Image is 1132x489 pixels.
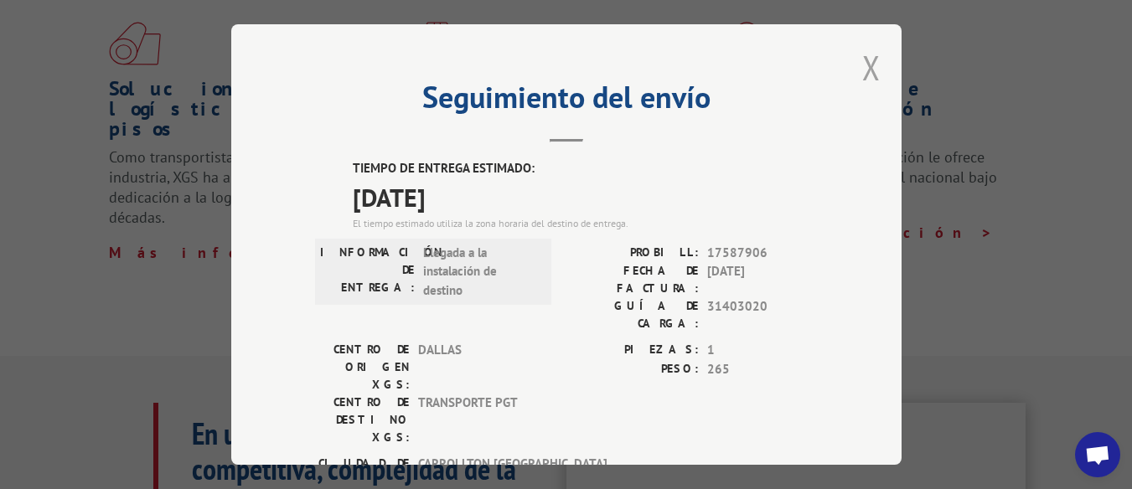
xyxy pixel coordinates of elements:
[320,244,442,295] font: INFORMACIÓN DE ENTREGA:
[707,342,715,358] font: 1
[707,298,768,314] font: 31403020
[617,263,699,296] font: FECHA DE FACTURA:
[707,244,768,260] font: 17587906
[318,456,410,488] font: CIUDAD DE RECOGIDA:
[707,361,730,377] font: 265
[353,160,535,176] font: TIEMPO DE ENTREGA ESTIMADO:
[353,181,426,214] font: [DATE]
[630,244,699,260] font: PROBILL:
[862,45,881,90] button: Cerrar modal
[353,217,628,229] font: El tiempo estimado utiliza la zona horaria del destino de entrega.
[422,77,711,116] font: Seguimiento del envío
[614,298,699,331] font: GUÍA DE CARGA:
[418,456,490,471] font: CARROLLTON
[423,244,497,298] font: Llegada a la instalación de destino
[418,394,518,410] font: TRANSPORTE PGT
[707,263,745,279] font: [DATE]
[661,361,699,376] font: PESO:
[494,456,607,471] font: [GEOGRAPHIC_DATA]
[333,342,410,392] font: CENTRO DE ORIGEN XGS:
[418,342,462,358] font: DALLAS
[333,394,410,445] font: CENTRO DE DESTINO XGS:
[490,456,494,471] font: ,
[624,342,699,357] font: PIEZAS:
[1075,432,1120,477] a: Open chat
